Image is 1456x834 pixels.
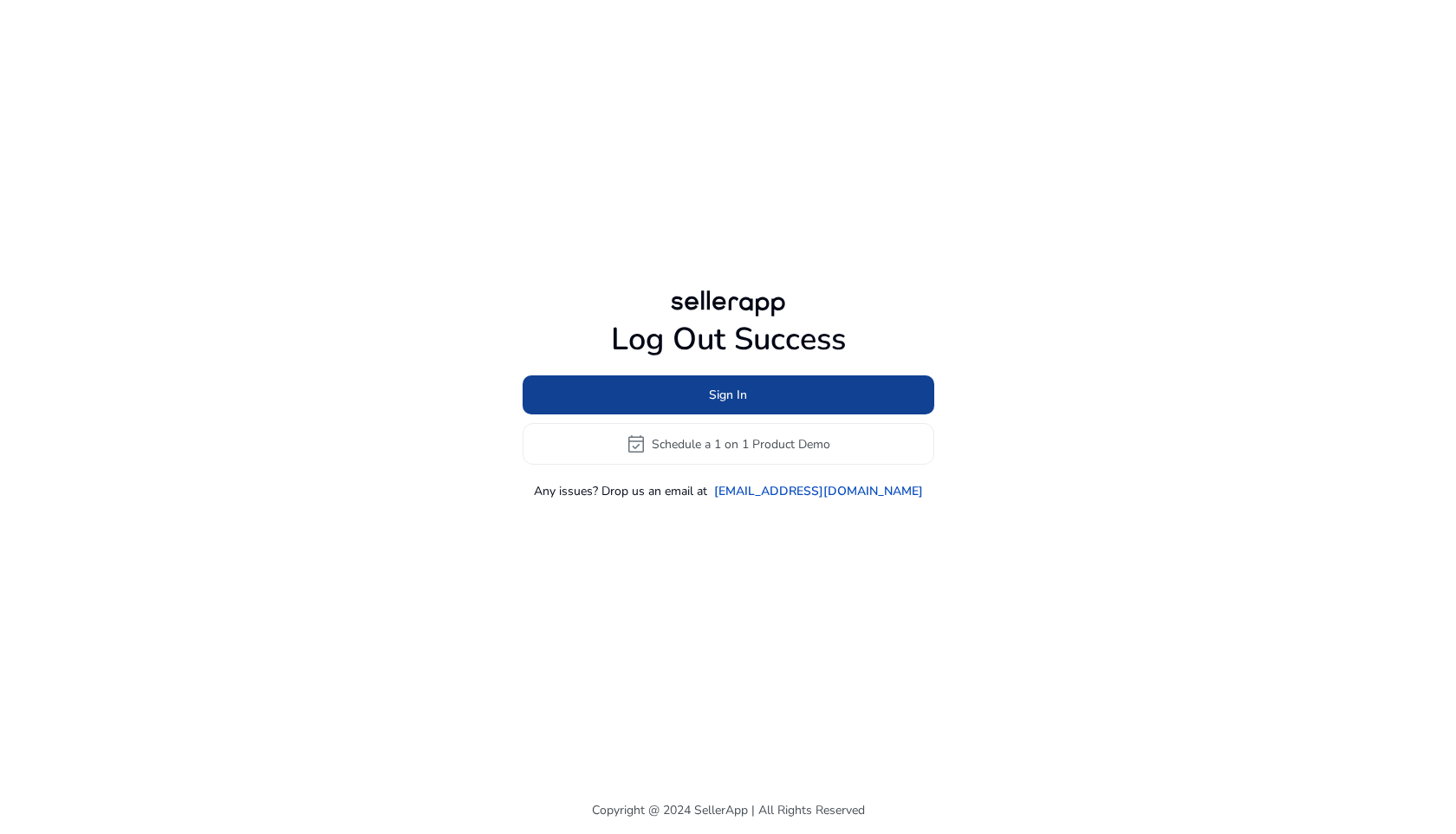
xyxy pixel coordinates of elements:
[523,423,934,465] button: event_availableSchedule a 1 on 1 Product Demo
[523,375,934,414] button: Sign In
[626,433,647,454] span: event_available
[709,386,747,404] span: Sign In
[714,482,923,500] a: [EMAIL_ADDRESS][DOMAIN_NAME]
[534,482,707,500] p: Any issues? Drop us an email at
[523,321,934,358] h1: Log Out Success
